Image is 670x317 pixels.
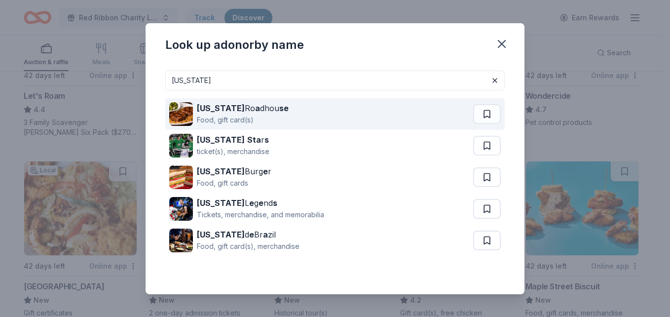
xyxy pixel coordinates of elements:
[197,103,245,113] strong: [US_STATE]
[247,135,261,145] strong: Sta
[197,114,289,126] div: Food, gift card(s)
[197,146,269,158] div: ticket(s), merchandise
[169,197,193,221] img: Image for Texas Legends
[169,134,193,158] img: Image for Texas Stars
[263,230,268,239] strong: a
[197,209,324,221] div: Tickets, merchandise, and memorabilia
[264,135,269,145] strong: s
[165,37,304,53] div: Look up a donor by name
[197,177,271,189] div: Food, gift cards
[249,198,254,208] strong: e
[279,103,289,113] strong: se
[197,135,245,145] strong: [US_STATE]
[169,165,193,189] img: Image for Texas Burger
[197,240,299,252] div: Food, gift card(s), merchandise
[197,166,245,176] strong: [US_STATE]
[273,198,277,208] strong: s
[263,166,268,176] strong: e
[197,197,324,209] div: L g nd
[255,103,260,113] strong: a
[197,198,245,208] strong: [US_STATE]
[249,230,254,239] strong: e
[197,134,269,146] div: r
[165,71,505,90] input: Search
[259,198,263,208] strong: e
[197,165,271,177] div: Burg r
[197,230,245,239] strong: [US_STATE]
[197,102,289,114] div: Ro dhou
[169,102,193,126] img: Image for Texas Roadhouse
[169,229,193,252] img: Image for Texas de Brazil
[197,229,299,240] div: d Br zil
